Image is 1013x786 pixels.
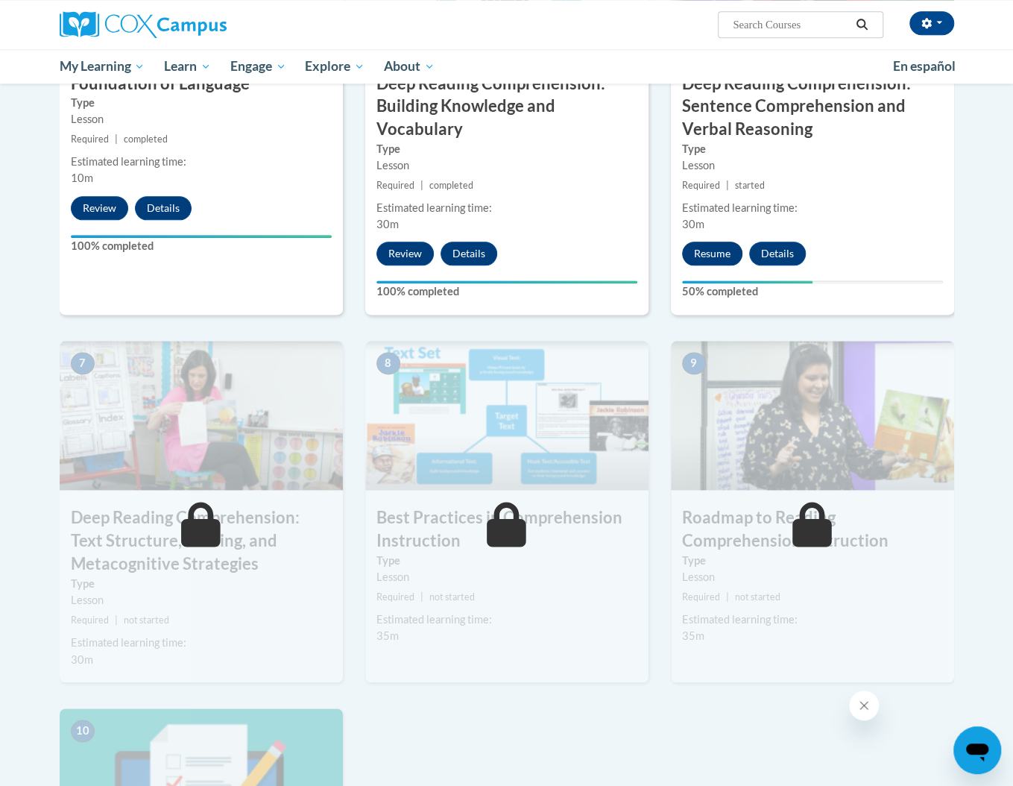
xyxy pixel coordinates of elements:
[735,591,780,603] span: not started
[71,196,128,220] button: Review
[135,196,192,220] button: Details
[682,629,704,642] span: 35m
[376,611,637,628] div: Estimated learning time:
[376,283,637,300] label: 100% completed
[60,11,227,38] img: Cox Campus
[71,592,332,609] div: Lesson
[682,157,943,174] div: Lesson
[429,180,473,191] span: completed
[953,726,1001,774] iframe: Button to launch messaging window
[71,576,332,592] label: Type
[71,133,109,145] span: Required
[60,506,343,575] h3: Deep Reading Comprehension: Text Structure, Writing, and Metacognitive Strategies
[71,635,332,651] div: Estimated learning time:
[376,629,399,642] span: 35m
[376,141,637,157] label: Type
[365,72,648,141] h3: Deep Reading Comprehension: Building Knowledge and Vocabulary
[376,157,637,174] div: Lesson
[376,280,637,283] div: Your progress
[376,352,400,374] span: 8
[682,352,706,374] span: 9
[726,591,729,603] span: |
[376,242,434,265] button: Review
[735,180,765,191] span: started
[230,57,286,75] span: Engage
[124,614,169,626] span: not started
[671,72,954,141] h3: Deep Reading Comprehension: Sentence Comprehension and Verbal Reasoning
[682,553,943,569] label: Type
[71,154,332,170] div: Estimated learning time:
[71,653,93,665] span: 30m
[365,506,648,553] h3: Best Practices in Comprehension Instruction
[429,591,475,603] span: not started
[682,141,943,157] label: Type
[164,57,211,75] span: Learn
[682,280,812,283] div: Your progress
[420,591,423,603] span: |
[682,283,943,300] label: 50% completed
[115,133,118,145] span: |
[71,614,109,626] span: Required
[726,180,729,191] span: |
[682,180,720,191] span: Required
[851,16,873,34] button: Search
[376,569,637,585] div: Lesson
[671,506,954,553] h3: Roadmap to Reading Comprehension Instruction
[376,218,399,230] span: 30m
[59,57,145,75] span: My Learning
[376,200,637,216] div: Estimated learning time:
[384,57,435,75] span: About
[221,49,296,84] a: Engage
[71,172,93,184] span: 10m
[154,49,221,84] a: Learn
[909,11,954,35] button: Account Settings
[295,49,374,84] a: Explore
[71,95,332,111] label: Type
[365,341,648,490] img: Course Image
[671,341,954,490] img: Course Image
[682,611,943,628] div: Estimated learning time:
[376,591,414,603] span: Required
[682,218,704,230] span: 30m
[682,591,720,603] span: Required
[71,235,332,238] div: Your progress
[731,16,851,34] input: Search Courses
[71,720,95,742] span: 10
[124,133,168,145] span: completed
[60,11,343,38] a: Cox Campus
[376,180,414,191] span: Required
[37,49,976,84] div: Main menu
[305,57,365,75] span: Explore
[849,691,879,720] iframe: Close message
[376,553,637,569] label: Type
[749,242,806,265] button: Details
[682,200,943,216] div: Estimated learning time:
[883,51,965,82] a: En español
[50,49,155,84] a: My Learning
[441,242,497,265] button: Details
[682,242,742,265] button: Resume
[115,614,118,626] span: |
[420,180,423,191] span: |
[9,10,121,22] span: Hi. How can we help?
[71,238,332,254] label: 100% completed
[60,341,343,490] img: Course Image
[71,111,332,128] div: Lesson
[893,58,956,74] span: En español
[682,569,943,585] div: Lesson
[71,352,95,374] span: 7
[374,49,444,84] a: About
